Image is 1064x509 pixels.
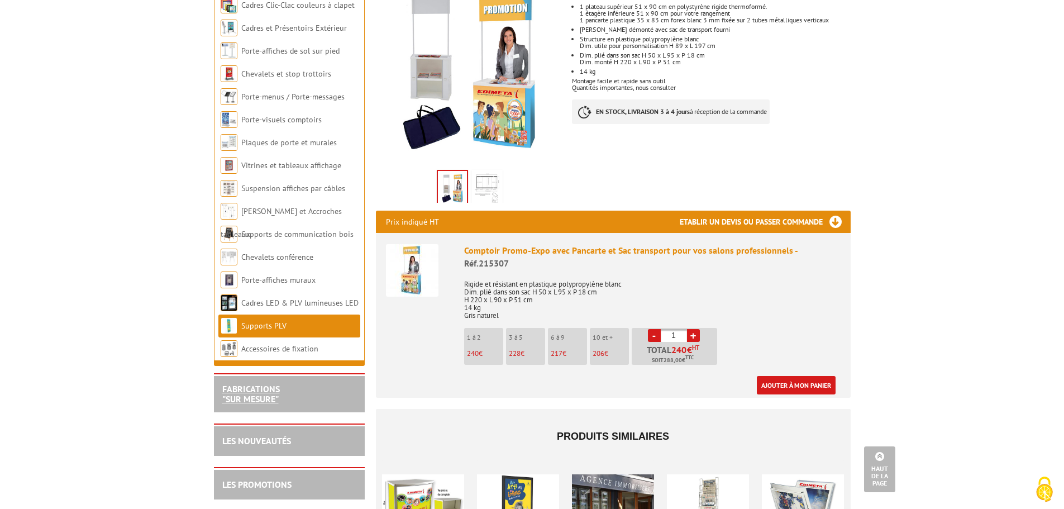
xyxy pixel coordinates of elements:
[221,272,237,288] img: Porte-affiches muraux
[634,345,717,365] p: Total
[221,111,237,128] img: Porte-visuels comptoirs
[687,345,692,354] span: €
[580,52,850,65] li: Dim. plié dans son sac H 50 x L 95 x P 18 cm Dim. monté H 220 x L 90 x P 51 cm
[464,273,841,320] p: Rigide et résistant en plastique polypropylène blanc Dim. plié dans son sac H 50 x L 95 x P 18 cm...
[464,258,509,269] span: Réf.215307
[551,334,587,341] p: 6 à 9
[241,344,318,354] a: Accessoires de fixation
[474,172,500,207] img: 215307_comptoir_pliant_shemas.jpg
[221,203,237,220] img: Cimaises et Accroches tableaux
[438,171,467,206] img: comptoirs_et_pupitres_215307_1.jpg
[221,206,342,239] a: [PERSON_NAME] et Accroches tableaux
[509,349,521,358] span: 228
[551,349,562,358] span: 217
[386,211,439,233] p: Prix indiqué HT
[222,479,292,490] a: LES PROMOTIONS
[580,26,850,33] li: [PERSON_NAME] démonté avec sac de transport fourni
[580,36,850,49] li: Structure en plastique polypropylène blanc Dim. utile pour personnalisation H 89 x L 197 cm
[593,350,629,358] p: €
[685,354,694,360] sup: TTC
[221,340,237,357] img: Accessoires de fixation
[551,350,587,358] p: €
[1030,475,1058,503] img: Cookies (fenêtre modale)
[864,446,895,492] a: Haut de la page
[241,160,341,170] a: Vitrines et tableaux affichage
[221,249,237,265] img: Chevalets conférence
[241,69,331,79] a: Chevalets et stop trottoirs
[221,157,237,174] img: Vitrines et tableaux affichage
[467,350,503,358] p: €
[221,42,237,59] img: Porte-affiches de sol sur pied
[580,68,850,75] li: 14 kg
[593,349,604,358] span: 206
[509,334,545,341] p: 3 à 5
[652,356,694,365] span: Soit €
[241,23,347,33] a: Cadres et Présentoirs Extérieur
[222,383,280,405] a: FABRICATIONS"Sur Mesure"
[221,88,237,105] img: Porte-menus / Porte-messages
[692,344,699,351] sup: HT
[1025,471,1064,509] button: Cookies (fenêtre modale)
[241,92,345,102] a: Porte-menus / Porte-messages
[509,350,545,358] p: €
[221,180,237,197] img: Suspension affiches par câbles
[680,211,851,233] h3: Etablir un devis ou passer commande
[221,20,237,36] img: Cadres et Présentoirs Extérieur
[241,137,337,148] a: Plaques de porte et murales
[580,3,850,23] li: 1 plateau supérieur 51 x 90 cm en polystyrène rigide thermoformé. 1 étagère inférieure 51 x 90 cm...
[572,99,770,124] p: à réception de la commande
[596,107,690,116] strong: EN STOCK, LIVRAISON 3 à 4 jours
[687,329,700,342] a: +
[241,321,287,331] a: Supports PLV
[467,334,503,341] p: 1 à 2
[464,244,841,270] div: Comptoir Promo-Expo avec Pancarte et Sac transport pour vos salons professionnels -
[241,252,313,262] a: Chevalets conférence
[241,298,359,308] a: Cadres LED & PLV lumineuses LED
[221,317,237,334] img: Supports PLV
[241,275,316,285] a: Porte-affiches muraux
[221,65,237,82] img: Chevalets et stop trottoirs
[671,345,687,354] span: 240
[241,46,340,56] a: Porte-affiches de sol sur pied
[648,329,661,342] a: -
[386,244,438,297] img: Comptoir Promo-Expo avec Pancarte et Sac transport pour vos salons professionnels
[241,115,322,125] a: Porte-visuels comptoirs
[241,183,345,193] a: Suspension affiches par câbles
[222,435,291,446] a: LES NOUVEAUTÉS
[557,431,669,442] span: Produits similaires
[593,334,629,341] p: 10 et +
[664,356,682,365] span: 288,00
[221,294,237,311] img: Cadres LED & PLV lumineuses LED
[757,376,836,394] a: Ajouter à mon panier
[241,229,354,239] a: Supports de communication bois
[467,349,479,358] span: 240
[221,134,237,151] img: Plaques de porte et murales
